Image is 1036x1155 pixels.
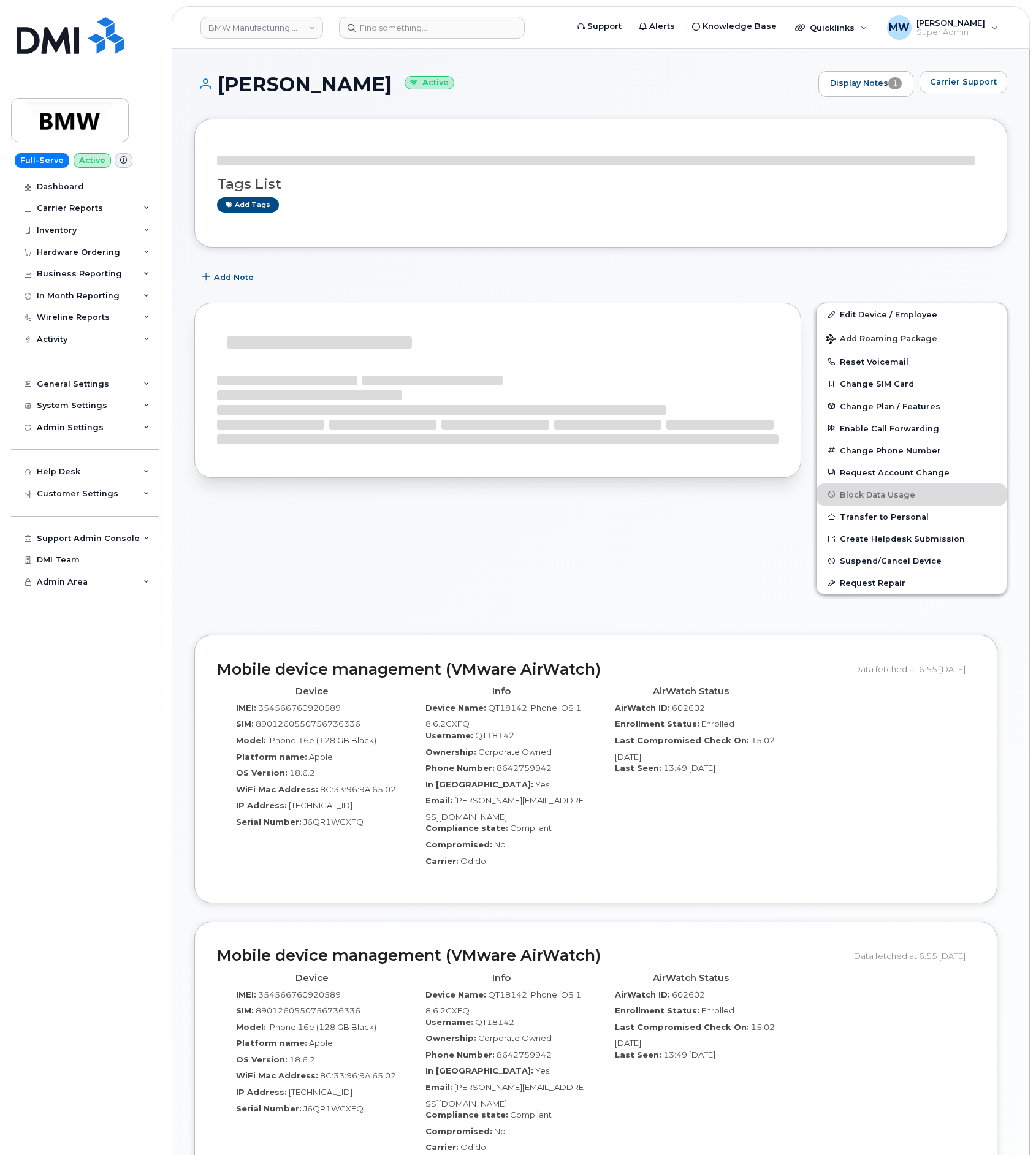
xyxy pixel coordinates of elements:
span: 13:49 [DATE] [663,1050,715,1059]
button: Add Roaming Package [817,325,1007,350]
button: Suspend/Cancel Device [817,550,1007,572]
span: No [494,1126,506,1136]
label: Enrollment Status: [615,718,699,730]
label: Ownership: [425,1032,476,1044]
label: Serial Number: [236,1103,302,1115]
a: Add tags [217,197,279,213]
span: Enable Call Forwarding [840,423,939,433]
label: SIM: [236,718,254,730]
small: Active [405,76,454,90]
button: Enable Call Forwarding [817,417,1007,439]
span: QT18142 [475,1017,514,1027]
label: IMEI: [236,702,256,714]
button: Change Phone Number [817,439,1007,461]
label: Model: [236,1021,266,1033]
label: AirWatch ID: [615,989,670,1001]
span: Suspend/Cancel Device [840,556,942,566]
button: Change SIM Card [817,373,1007,395]
div: Data fetched at 6:55 [DATE] [854,944,975,968]
label: Last Compromised Check On: [615,735,749,746]
span: Carrier Support [930,76,997,88]
label: Compromised: [425,839,492,850]
label: Username: [425,730,473,741]
label: Enrollment Status: [615,1005,699,1017]
span: Enrolled [701,1005,734,1015]
label: Device Name: [425,989,486,1001]
label: WiFi Mac Address: [236,784,318,795]
span: 18.6.2 [289,768,315,778]
span: [TECHNICAL_ID] [289,800,352,810]
span: QT18142 iPhone iOS 18.6.2GXFQ [425,703,581,729]
span: [PERSON_NAME][EMAIL_ADDRESS][DOMAIN_NAME] [425,1082,584,1108]
span: Apple [309,1038,333,1048]
label: Last Seen: [615,1049,661,1061]
label: Carrier: [425,855,459,867]
span: Compliant [510,1110,552,1119]
span: Odido [460,856,486,866]
h4: Info [416,686,587,697]
span: 602602 [672,703,705,713]
span: 354566760920589 [258,703,341,713]
span: Add Note [214,271,254,283]
label: Platform name: [236,1037,307,1049]
span: 13:49 [DATE] [663,763,715,773]
span: 1 [888,77,902,89]
a: Display Notes1 [818,71,913,97]
span: Apple [309,752,333,762]
span: Compliant [510,823,552,833]
span: 15:02 [DATE] [615,735,775,762]
label: Platform name: [236,751,307,763]
button: Transfer to Personal [817,506,1007,528]
button: Add Note [194,266,264,288]
label: Compliance state: [425,1109,508,1121]
span: 8C:33:96:9A:65:02 [320,784,396,794]
label: IMEI: [236,989,256,1001]
span: Corporate Owned [478,747,552,757]
label: Phone Number: [425,762,495,774]
a: Edit Device / Employee [817,303,1007,325]
button: Request Repair [817,572,1007,594]
label: Device Name: [425,702,486,714]
h4: AirWatch Status [605,973,776,983]
h4: Device [226,686,397,697]
label: In [GEOGRAPHIC_DATA]: [425,1065,533,1077]
h2: Mobile device management (VMware AirWatch) [217,947,845,964]
h1: [PERSON_NAME] [194,74,812,95]
span: 8642759942 [497,1050,552,1059]
label: Phone Number: [425,1049,495,1061]
span: Corporate Owned [478,1033,552,1043]
span: [PERSON_NAME][EMAIL_ADDRESS][DOMAIN_NAME] [425,795,584,822]
span: 18.6.2 [289,1055,315,1064]
span: Add Roaming Package [826,334,937,346]
h4: Info [416,973,587,983]
span: J6QR1WGXFQ [303,1104,364,1113]
a: Create Helpdesk Submission [817,528,1007,550]
h4: AirWatch Status [605,686,776,697]
span: iPhone 16e (128 GB Black) [268,1022,376,1032]
span: 354566760920589 [258,990,341,999]
span: Change Plan / Features [840,401,940,411]
div: Data fetched at 6:55 [DATE] [854,657,975,681]
span: 602602 [672,990,705,999]
label: Compliance state: [425,822,508,834]
label: Username: [425,1017,473,1028]
h3: Tags List [217,176,985,192]
h2: Mobile device management (VMware AirWatch) [217,661,845,678]
label: IP Address: [236,800,287,811]
label: Email: [425,795,452,806]
label: Ownership: [425,746,476,758]
button: Reset Voicemail [817,350,1007,373]
label: Serial Number: [236,816,302,828]
label: Compromised: [425,1126,492,1137]
label: IP Address: [236,1086,287,1098]
label: Carrier: [425,1142,459,1153]
label: Model: [236,735,266,746]
label: In [GEOGRAPHIC_DATA]: [425,779,533,790]
span: Enrolled [701,719,734,729]
span: 8C:33:96:9A:65:02 [320,1070,396,1080]
span: [TECHNICAL_ID] [289,1087,352,1097]
span: QT18142 iPhone iOS 18.6.2GXFQ [425,990,581,1016]
span: Yes [535,1066,549,1075]
span: 8901260550756736336 [256,719,360,729]
span: 8642759942 [497,763,552,773]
